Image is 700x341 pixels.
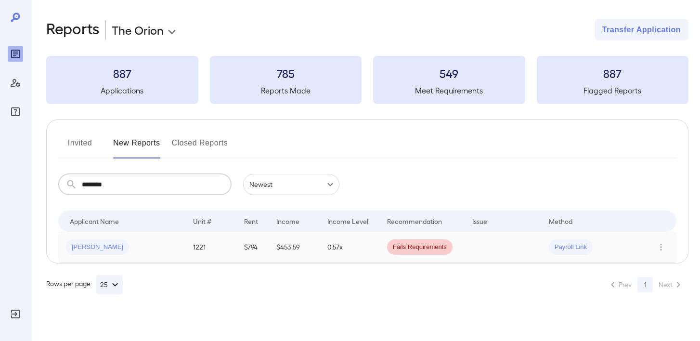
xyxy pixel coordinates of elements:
[58,135,102,158] button: Invited
[276,215,299,227] div: Income
[70,215,119,227] div: Applicant Name
[537,66,689,81] h3: 887
[373,85,525,96] h5: Meet Requirements
[387,243,453,252] span: Fails Requirements
[653,239,669,255] button: Row Actions
[537,85,689,96] h5: Flagged Reports
[193,215,211,227] div: Unit #
[46,66,198,81] h3: 887
[46,85,198,96] h5: Applications
[113,135,160,158] button: New Reports
[373,66,525,81] h3: 549
[185,232,236,263] td: 1221
[243,174,339,195] div: Newest
[244,215,259,227] div: Rent
[595,19,688,40] button: Transfer Application
[637,277,653,292] button: page 1
[66,243,129,252] span: [PERSON_NAME]
[8,75,23,91] div: Manage Users
[320,232,379,263] td: 0.57x
[603,277,688,292] nav: pagination navigation
[8,306,23,322] div: Log Out
[472,215,488,227] div: Issue
[236,232,269,263] td: $794
[269,232,320,263] td: $453.59
[46,19,100,40] h2: Reports
[46,56,688,104] summary: 887Applications785Reports Made549Meet Requirements887Flagged Reports
[549,243,593,252] span: Payroll Link
[8,46,23,62] div: Reports
[210,85,362,96] h5: Reports Made
[46,275,123,294] div: Rows per page
[549,215,572,227] div: Method
[172,135,228,158] button: Closed Reports
[8,104,23,119] div: FAQ
[387,215,442,227] div: Recommendation
[112,22,164,38] p: The Orion
[96,275,123,294] button: 25
[210,66,362,81] h3: 785
[327,215,368,227] div: Income Level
